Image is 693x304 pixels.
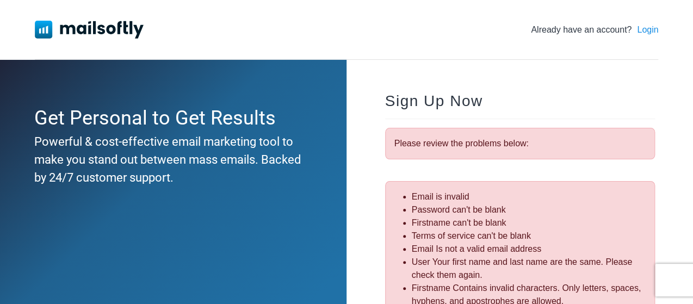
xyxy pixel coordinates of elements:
li: Terms of service can't be blank [412,229,646,243]
li: Password can't be blank [412,203,646,216]
div: Get Personal to Get Results [34,103,307,133]
div: Already have an account? [531,23,658,36]
img: Mailsoftly [35,21,144,38]
li: User Your first name and last name are the same. Please check them again. [412,256,646,282]
li: Firstname can't be blank [412,216,646,229]
span: Sign Up Now [385,92,483,109]
li: Email is invalid [412,190,646,203]
a: Login [637,23,658,36]
div: Powerful & cost-effective email marketing tool to make you stand out between mass emails. Backed ... [34,133,307,187]
li: Email Is not a valid email address [412,243,646,256]
div: Please review the problems below: [385,128,655,159]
